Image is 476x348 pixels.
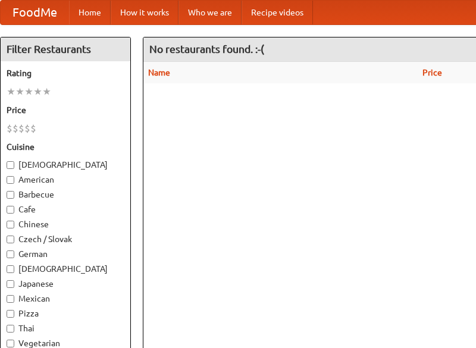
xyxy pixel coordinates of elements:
input: Chinese [7,221,14,228]
label: [DEMOGRAPHIC_DATA] [7,263,124,275]
li: $ [18,122,24,135]
a: Who we are [178,1,242,24]
li: ★ [24,85,33,98]
li: ★ [33,85,42,98]
li: ★ [15,85,24,98]
a: FoodMe [1,1,69,24]
input: German [7,250,14,258]
label: [DEMOGRAPHIC_DATA] [7,159,124,171]
label: Thai [7,322,124,334]
label: Czech / Slovak [7,233,124,245]
input: Thai [7,325,14,333]
input: Cafe [7,206,14,214]
h5: Price [7,104,124,116]
label: Japanese [7,278,124,290]
label: German [7,248,124,260]
h4: Filter Restaurants [1,37,130,61]
a: Home [69,1,111,24]
input: [DEMOGRAPHIC_DATA] [7,265,14,273]
input: Barbecue [7,191,14,199]
input: [DEMOGRAPHIC_DATA] [7,161,14,169]
li: $ [30,122,36,135]
h5: Cuisine [7,141,124,153]
li: $ [7,122,12,135]
li: ★ [42,85,51,98]
input: American [7,176,14,184]
a: Price [422,68,442,77]
li: $ [24,122,30,135]
a: Recipe videos [242,1,313,24]
input: Mexican [7,295,14,303]
input: Pizza [7,310,14,318]
a: Name [148,68,170,77]
label: Barbecue [7,189,124,200]
h5: Rating [7,67,124,79]
input: Japanese [7,280,14,288]
label: Mexican [7,293,124,305]
li: ★ [7,85,15,98]
label: Pizza [7,308,124,319]
input: Vegetarian [7,340,14,347]
label: American [7,174,124,186]
label: Chinese [7,218,124,230]
a: How it works [111,1,178,24]
li: $ [12,122,18,135]
input: Czech / Slovak [7,236,14,243]
ng-pluralize: No restaurants found. :-( [149,43,264,55]
label: Cafe [7,203,124,215]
